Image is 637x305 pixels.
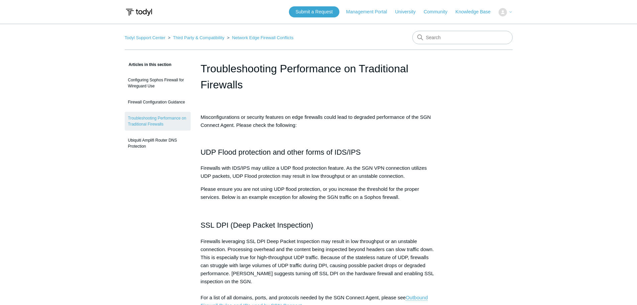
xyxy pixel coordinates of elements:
p: Misconfigurations or security features on edge firewalls could lead to degraded performance of th... [201,113,437,129]
a: Troubleshooting Performance on Traditional Firewalls [125,112,191,131]
a: Knowledge Base [455,8,497,15]
p: Firewalls with IDS/IPS may utilize a UDP flood protection feature. As the SGN VPN connection util... [201,164,437,180]
a: Firewall Configuration Guidance [125,96,191,108]
h2: SSL DPI (Deep Packet Inspection) [201,219,437,231]
a: Configuring Sophos Firewall for Wireguard Use [125,74,191,92]
span: Articles in this section [125,62,172,67]
img: Todyl Support Center Help Center home page [125,6,153,18]
a: Ubiquiti Amplifi Router DNS Protection [125,134,191,153]
a: Todyl Support Center [125,35,166,40]
a: Management Portal [346,8,394,15]
li: Todyl Support Center [125,35,167,40]
a: Third Party & Compatibility [173,35,224,40]
p: Please ensure you are not using UDP flood protection, or you increase the threshold for the prope... [201,185,437,201]
h2: UDP Flood protection and other forms of IDS/IPS [201,134,437,158]
a: Community [424,8,454,15]
h1: Troubleshooting Performance on Traditional Firewalls [201,61,437,93]
li: Third Party & Compatibility [167,35,226,40]
li: Network Edge Firewall Conflicts [226,35,294,40]
a: University [395,8,422,15]
input: Search [412,31,513,44]
a: Submit a Request [289,6,339,17]
a: Network Edge Firewall Conflicts [232,35,294,40]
